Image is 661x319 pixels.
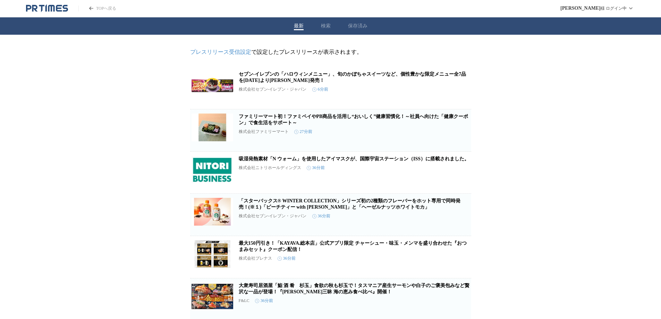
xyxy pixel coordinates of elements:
[192,156,233,184] img: 吸湿発熱素材「N ウォーム」を使⽤したアイマスクが、国際宇宙ステーション（ISS）に搭載されました。
[78,6,116,11] a: PR TIMESのトップページはこちら
[294,129,312,135] time: 27分前
[348,23,367,29] button: 保存済み
[255,298,273,304] time: 36分前
[312,86,328,92] time: 6分前
[192,198,233,226] img: 「スターバックス® WINTER COLLECTION」シリーズ初の2種類のフレーバーをホット専用で同時発売！(※１)「ピーチティー with ハニージンジャー」と「ヘーゼルナッツホワイトモカ」
[239,255,272,261] p: 株式会社プレナス
[190,49,471,56] p: で設定したプレスリリースが表示されます。
[190,49,251,55] a: プレスリリース受信設定
[239,72,466,83] a: セブン‐イレブンの「ハロウィンメニュー」、旬のかぼちゃスイーツなど、個性豊かな限定メニュー全7品を[DATE]より[PERSON_NAME]発売！
[239,156,469,161] a: 吸湿発熱素材「N ウォーム」を使⽤したアイマスクが、国際宇宙ステーション（ISS）に搭載されました。
[239,241,467,252] a: 最大150円引き！「KAYAVA.総本店」公式アプリ限定 チャーシュー・味玉・メンマを盛り合わせた『おつまみセット』クーポン配信！
[294,23,304,29] button: 最新
[26,4,68,12] a: PR TIMESのトップページはこちら
[239,165,301,171] p: 株式会社ニトリホールディングス
[278,255,296,261] time: 36分前
[192,283,233,310] img: 大衆寿司居酒屋「鮨 酒 肴 杉玉」食欲の秋も杉玉で！タスマニア産生サーモンや白子のご褒美包みなど贅沢な一品が登場！『杉玉秋三昧 海の恵み食べ比べ』開催！
[239,298,249,303] p: F&LC
[239,198,461,210] a: 「スターバックス® WINTER COLLECTION」シリーズ初の2種類のフレーバーをホット専用で同時発売！(※１)「ピーチティー with [PERSON_NAME]」と「ヘーゼルナッツホワ...
[307,165,325,171] time: 36分前
[192,71,233,99] img: セブン‐イレブンの「ハロウィンメニュー」、旬のかぼちゃスイーツなど、個性豊かな限定メニュー全7品を10月7日（火）より順次発売！
[192,114,233,141] img: ファミリーマート初！ファミペイやPB商品を活用し“おいしく”健康習慣化！～社員へ向けた「健康クーポン」で食生活をサポート～
[560,6,601,11] span: [PERSON_NAME]
[239,283,469,294] a: 大衆寿司居酒屋「鮨 酒 肴 杉玉」食欲の秋も杉玉で！タスマニア産生サーモンや白子のご褒美包みなど贅沢な一品が登場！『[PERSON_NAME]三昧 海の恵み食べ比べ』開催！
[239,213,307,219] p: 株式会社セブン‐イレブン・ジャパン
[239,114,468,125] a: ファミリーマート初！ファミペイやPB商品を活用し“おいしく”健康習慣化！～社員へ向けた「健康クーポン」で食生活をサポート～
[312,213,330,219] time: 36分前
[239,129,289,135] p: 株式会社ファミリーマート
[192,240,233,268] img: 最大150円引き！「KAYAVA.総本店」公式アプリ限定 チャーシュー・味玉・メンマを盛り合わせた『おつまみセット』クーポン配信！
[321,23,331,29] button: 検索
[239,86,307,92] p: 株式会社セブン‐イレブン・ジャパン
